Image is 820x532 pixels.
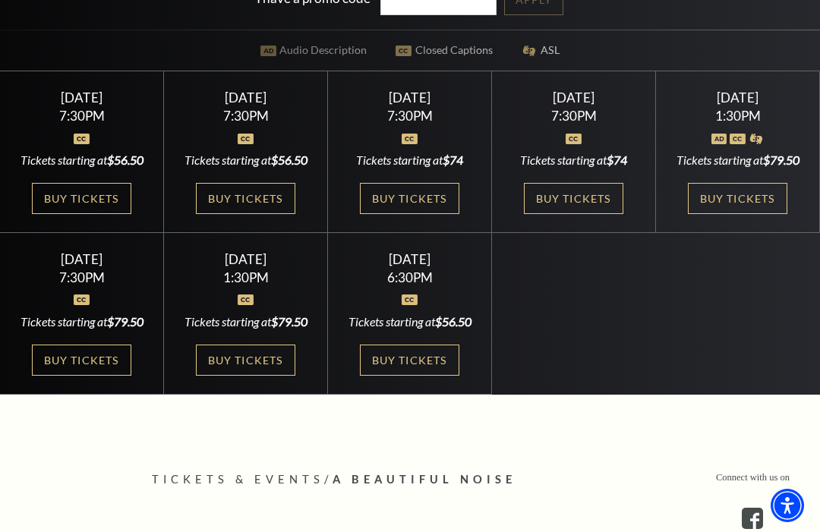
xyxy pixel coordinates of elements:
div: 1:30PM [674,109,802,122]
span: Tickets & Events [152,473,324,486]
div: 1:30PM [182,271,310,284]
span: $56.50 [107,153,143,167]
span: $79.50 [107,314,143,329]
span: $56.50 [435,314,471,329]
div: [DATE] [674,90,802,105]
div: [DATE] [18,90,146,105]
a: Buy Tickets [32,183,131,214]
div: Tickets starting at [510,152,638,168]
div: 7:30PM [510,109,638,122]
span: $79.50 [763,153,799,167]
div: [DATE] [18,251,146,267]
a: Buy Tickets [524,183,623,214]
span: $74 [607,153,627,167]
p: Connect with us on [716,471,790,485]
a: facebook - open in a new tab [742,508,763,529]
div: [DATE] [510,90,638,105]
div: 7:30PM [18,271,146,284]
div: Tickets starting at [18,152,146,168]
div: [DATE] [346,251,474,267]
div: Tickets starting at [182,313,310,330]
div: 7:30PM [18,109,146,122]
div: [DATE] [182,251,310,267]
a: Buy Tickets [196,345,295,376]
span: $74 [443,153,463,167]
div: Accessibility Menu [771,489,804,522]
p: / [152,471,668,490]
div: Tickets starting at [182,152,310,168]
a: Buy Tickets [360,345,459,376]
div: Tickets starting at [674,152,802,168]
span: $56.50 [271,153,307,167]
span: $79.50 [271,314,307,329]
a: Buy Tickets [196,183,295,214]
a: Buy Tickets [32,345,131,376]
div: 6:30PM [346,271,474,284]
div: Tickets starting at [346,313,474,330]
div: Tickets starting at [18,313,146,330]
a: Buy Tickets [688,183,787,214]
div: 7:30PM [346,109,474,122]
span: A Beautiful Noise [333,473,516,486]
div: Tickets starting at [346,152,474,168]
div: [DATE] [182,90,310,105]
a: Buy Tickets [360,183,459,214]
div: [DATE] [346,90,474,105]
div: 7:30PM [182,109,310,122]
